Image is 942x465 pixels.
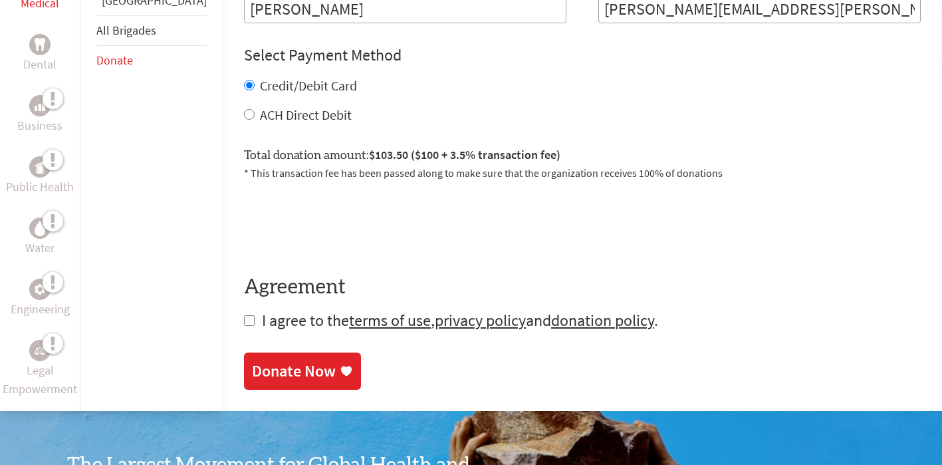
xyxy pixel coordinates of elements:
p: Engineering [11,300,70,319]
a: terms of use [349,310,431,331]
span: $103.50 ($100 + 3.5% transaction fee) [369,147,560,162]
li: Donate [96,46,207,75]
a: All Brigades [96,23,156,38]
div: Public Health [29,156,51,178]
p: Public Health [6,178,74,196]
label: ACH Direct Debit [260,106,352,123]
a: donation policy [551,310,654,331]
div: Business [29,95,51,116]
h4: Select Payment Method [244,45,921,66]
div: Engineering [29,279,51,300]
p: Legal Empowerment [3,361,77,398]
li: All Brigades [96,15,207,46]
img: Water [35,221,45,236]
img: Legal Empowerment [35,347,45,355]
p: Dental [23,55,57,74]
iframe: reCAPTCHA [244,197,446,249]
img: Engineering [35,284,45,295]
a: Donate [96,53,133,68]
a: Legal EmpowermentLegal Empowerment [3,340,77,398]
span: I agree to the , and . [262,310,658,331]
div: Donate Now [252,361,336,382]
div: Legal Empowerment [29,340,51,361]
a: WaterWater [25,218,55,257]
a: EngineeringEngineering [11,279,70,319]
a: Public HealthPublic Health [6,156,74,196]
a: DentalDental [23,34,57,74]
img: Public Health [35,160,45,174]
a: privacy policy [435,310,526,331]
a: BusinessBusiness [17,95,62,135]
a: Donate Now [244,353,361,390]
img: Dental [35,39,45,51]
div: Dental [29,34,51,55]
p: Water [25,239,55,257]
p: * This transaction fee has been passed along to make sure that the organization receives 100% of ... [244,165,921,181]
label: Total donation amount: [244,146,560,165]
label: Credit/Debit Card [260,77,357,94]
div: Water [29,218,51,239]
h4: Agreement [244,275,921,299]
img: Business [35,100,45,111]
p: Business [17,116,62,135]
